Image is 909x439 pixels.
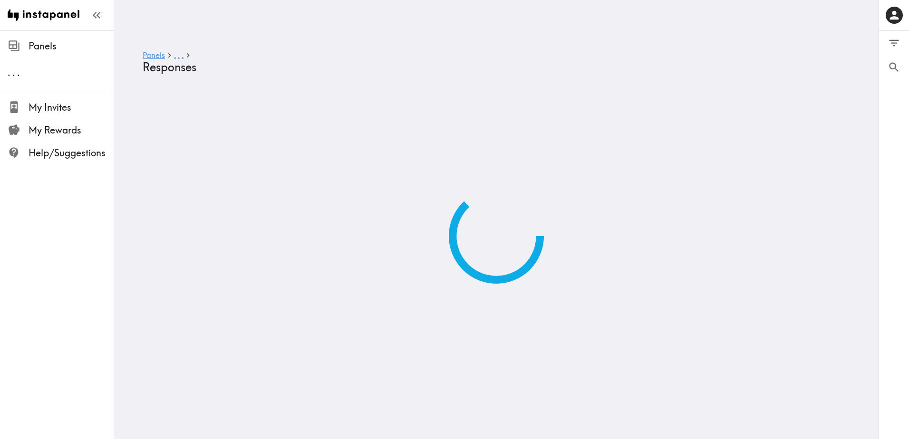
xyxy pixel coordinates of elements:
[888,61,900,74] span: Search
[879,55,909,79] button: Search
[17,67,20,78] span: .
[29,124,114,137] span: My Rewards
[12,67,15,78] span: .
[174,50,176,60] span: .
[888,37,900,49] span: Filter Responses
[178,50,180,60] span: .
[182,50,184,60] span: .
[143,60,842,74] h4: Responses
[879,31,909,55] button: Filter Responses
[8,67,10,78] span: .
[29,146,114,160] span: Help/Suggestions
[143,51,165,60] a: Panels
[174,51,184,60] a: ...
[29,101,114,114] span: My Invites
[29,39,114,53] span: Panels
